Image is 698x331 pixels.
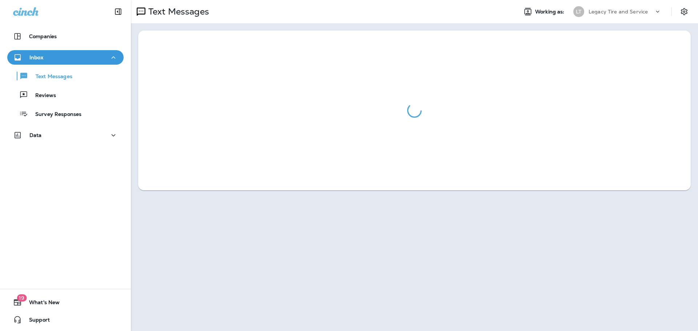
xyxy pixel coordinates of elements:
[7,50,124,65] button: Inbox
[7,29,124,44] button: Companies
[678,5,691,18] button: Settings
[29,132,42,138] p: Data
[589,9,648,15] p: Legacy Tire and Service
[535,9,566,15] span: Working as:
[7,128,124,142] button: Data
[108,4,128,19] button: Collapse Sidebar
[28,92,56,99] p: Reviews
[573,6,584,17] div: LT
[17,294,27,302] span: 19
[7,295,124,310] button: 19What's New
[7,106,124,121] button: Survey Responses
[7,312,124,327] button: Support
[29,55,43,60] p: Inbox
[28,111,81,118] p: Survey Responses
[22,317,50,326] span: Support
[7,68,124,84] button: Text Messages
[28,73,72,80] p: Text Messages
[29,33,57,39] p: Companies
[145,6,209,17] p: Text Messages
[7,87,124,102] button: Reviews
[22,299,60,308] span: What's New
